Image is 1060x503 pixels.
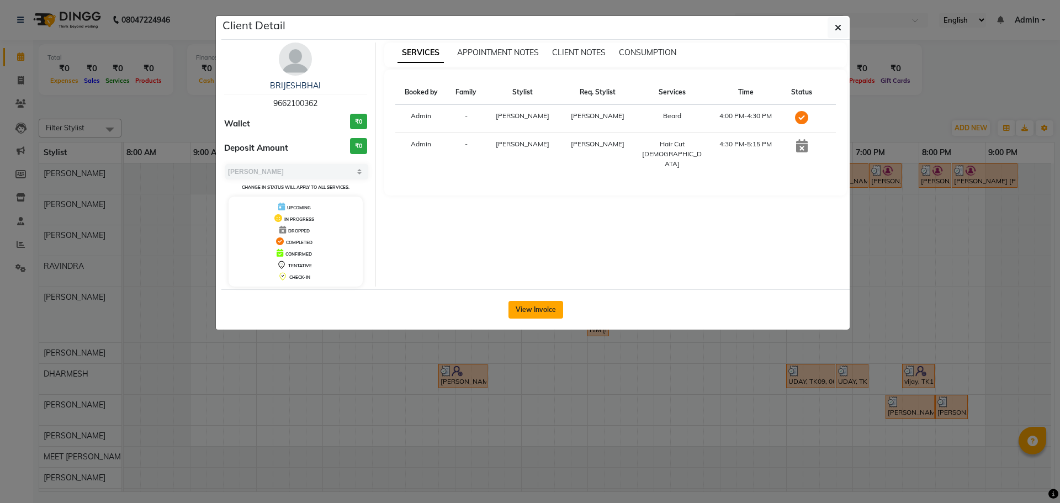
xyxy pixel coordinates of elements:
[709,81,782,104] th: Time
[447,133,485,176] td: -
[288,228,310,234] span: DROPPED
[222,17,285,34] h5: Client Detail
[395,133,447,176] td: Admin
[224,142,288,155] span: Deposit Amount
[783,81,821,104] th: Status
[496,112,549,120] span: [PERSON_NAME]
[287,205,311,210] span: UPCOMING
[619,47,676,57] span: CONSUMPTION
[571,112,624,120] span: [PERSON_NAME]
[289,274,310,280] span: CHECK-IN
[395,104,447,133] td: Admin
[279,43,312,76] img: avatar
[350,138,367,154] h3: ₹0
[457,47,539,57] span: APPOINTMENT NOTES
[485,81,560,104] th: Stylist
[508,301,563,319] button: View Invoice
[288,263,312,268] span: TENTATIVE
[350,114,367,130] h3: ₹0
[496,140,549,148] span: [PERSON_NAME]
[447,81,485,104] th: Family
[635,81,709,104] th: Services
[709,133,782,176] td: 4:30 PM-5:15 PM
[285,251,312,257] span: CONFIRMED
[395,81,447,104] th: Booked by
[242,184,349,190] small: Change in status will apply to all services.
[709,104,782,133] td: 4:00 PM-4:30 PM
[642,139,702,169] div: Hair Cut [DEMOGRAPHIC_DATA]
[286,240,312,245] span: COMPLETED
[447,104,485,133] td: -
[571,140,624,148] span: [PERSON_NAME]
[270,81,321,91] a: BRIJESHBHAI
[552,47,606,57] span: CLIENT NOTES
[224,118,250,130] span: Wallet
[397,43,444,63] span: SERVICES
[273,98,317,108] span: 9662100362
[284,216,314,222] span: IN PROGRESS
[642,111,702,121] div: Beard
[560,81,635,104] th: Req. Stylist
